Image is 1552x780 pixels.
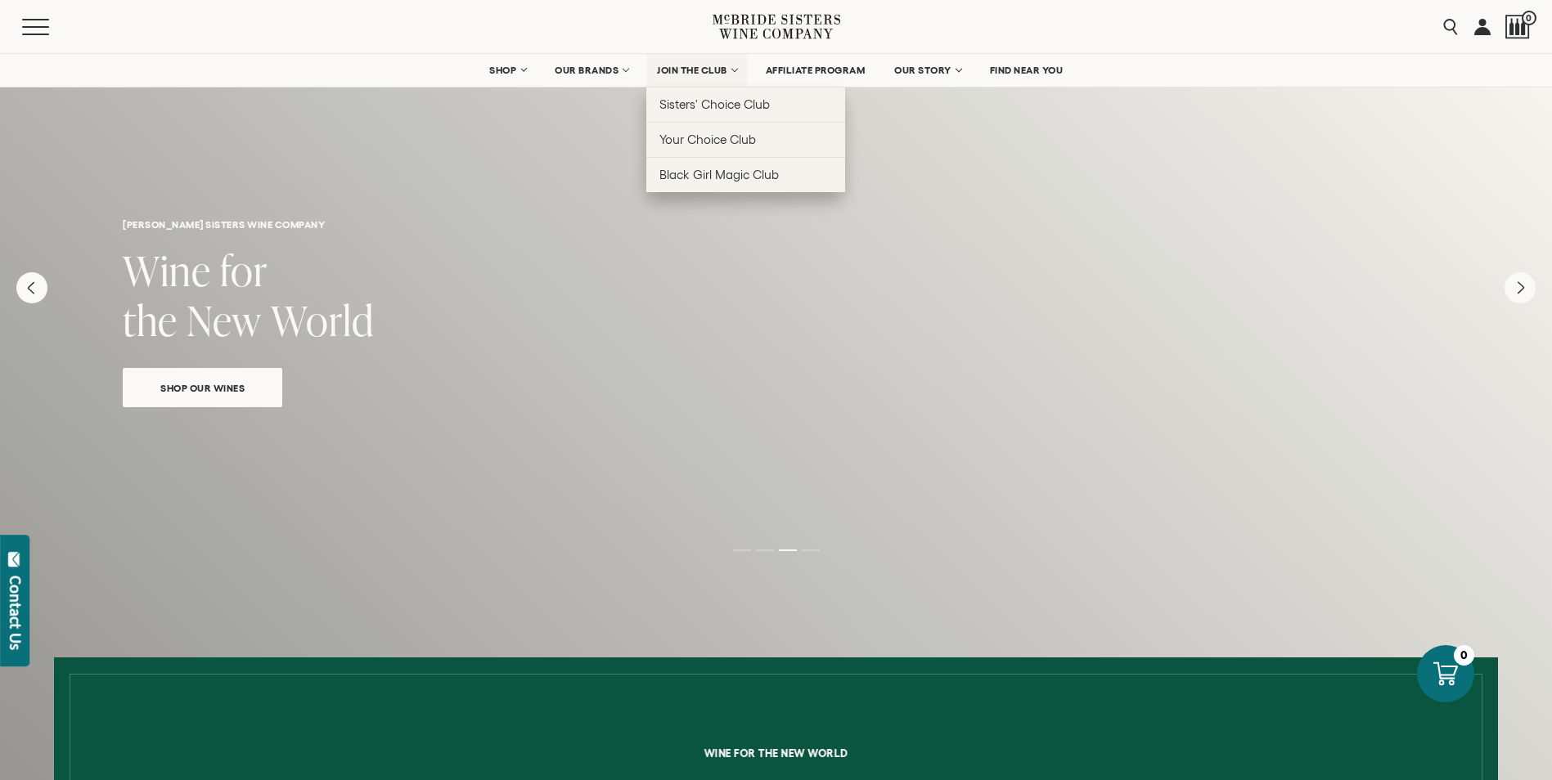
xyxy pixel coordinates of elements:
a: OUR STORY [884,54,971,87]
h6: [PERSON_NAME] sisters wine company [123,219,1429,230]
li: Page dot 4 [802,549,820,551]
span: Wine [123,242,211,298]
span: Your Choice Club [659,132,756,146]
button: Previous [16,272,47,303]
a: SHOP [479,54,536,87]
a: Your Choice Club [646,122,845,157]
li: Page dot 1 [733,549,751,551]
a: OUR BRANDS [544,54,638,87]
span: Sisters' Choice Club [659,97,770,111]
a: Black Girl Magic Club [646,157,845,192]
span: AFFILIATE PROGRAM [766,65,866,76]
a: FIND NEAR YOU [979,54,1074,87]
div: Contact Us [7,576,24,650]
li: Page dot 3 [779,549,797,551]
button: Next [1505,272,1536,303]
span: Shop Our Wines [132,379,273,397]
span: OUR STORY [894,65,951,76]
span: 0 [1522,11,1536,25]
a: Sisters' Choice Club [646,87,845,122]
span: OUR BRANDS [555,65,619,76]
span: JOIN THE CLUB [657,65,727,76]
span: for [220,242,268,298]
div: 0 [1454,645,1474,666]
li: Page dot 2 [756,549,774,551]
button: Mobile Menu Trigger [22,19,81,35]
span: Black Girl Magic Club [659,168,779,182]
span: World [271,292,374,348]
a: JOIN THE CLUB [646,54,747,87]
span: FIND NEAR YOU [990,65,1064,76]
span: SHOP [489,65,517,76]
h6: Wine for the new world [178,747,1373,759]
a: Shop Our Wines [123,368,282,407]
span: New [187,292,262,348]
a: AFFILIATE PROGRAM [755,54,876,87]
span: the [123,292,178,348]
